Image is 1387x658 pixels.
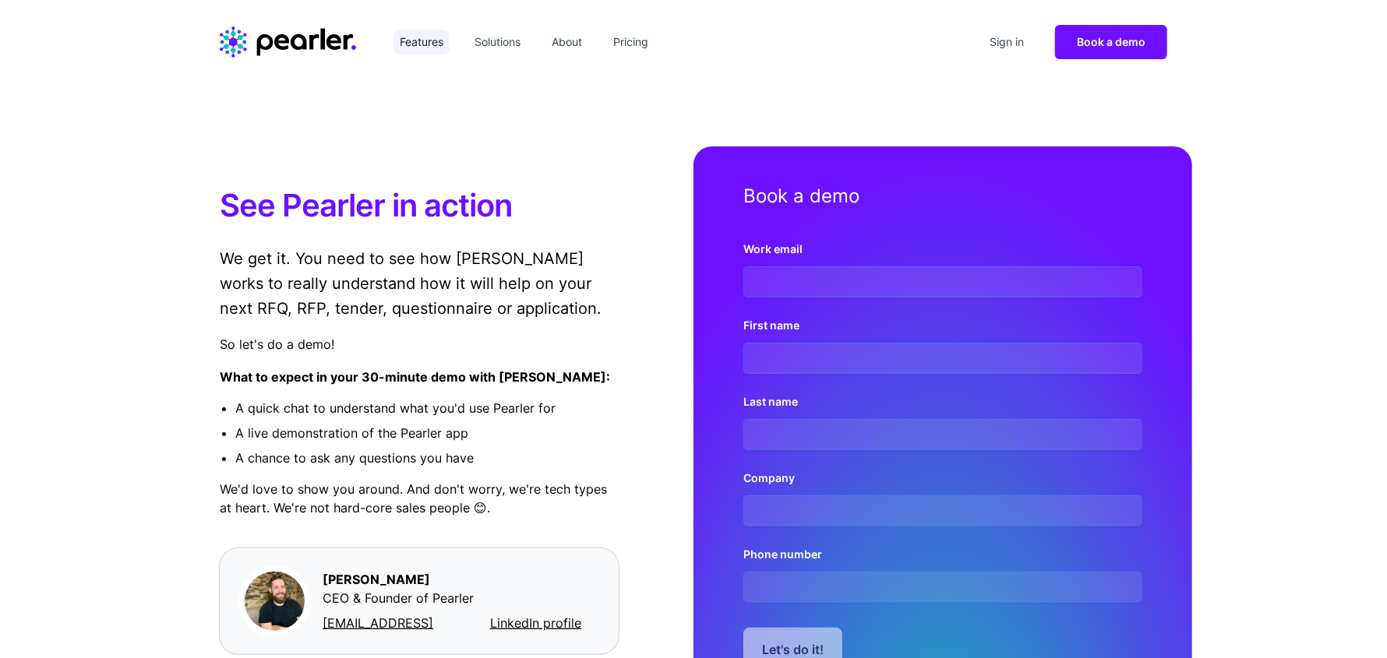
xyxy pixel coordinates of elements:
a: Home [220,26,356,58]
label: Phone number [743,545,1142,564]
a: Sign in [983,30,1030,55]
img: Robin [238,565,311,638]
span: We'd love to show you around. And don't worry, we're tech types at heart. We're not hard-core sal... [220,481,607,515]
a: About [545,30,588,55]
h1: See Pearler in action [220,184,619,227]
h2: Book a demo [743,184,1142,209]
p: So let's do a demo! [220,321,619,368]
p: We get it. You need to see how [PERSON_NAME] works to really understand how it will help on your ... [220,246,619,321]
span: [PERSON_NAME] [323,572,430,587]
label: Last name [743,392,1142,411]
label: Work email [743,240,1142,259]
a: LinkedIn profile [490,614,581,632]
a: [EMAIL_ADDRESS] [323,614,433,632]
span: What to expect in your 30-minute demo with [PERSON_NAME]: [220,369,610,385]
span: Book a demo [1077,35,1145,48]
li: A chance to ask any questions you have [235,449,603,467]
li: A live demonstration of the Pearler app [235,424,603,442]
a: Pricing [607,30,655,55]
p: CEO & Founder of Pearler [323,589,594,607]
label: Company [743,469,1142,487]
a: Solutions [468,30,527,55]
a: Book a demo [1055,25,1167,59]
label: First name [743,316,1142,335]
a: Features [394,30,450,55]
li: A quick chat to understand what you'd use Pearler for [235,399,603,417]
